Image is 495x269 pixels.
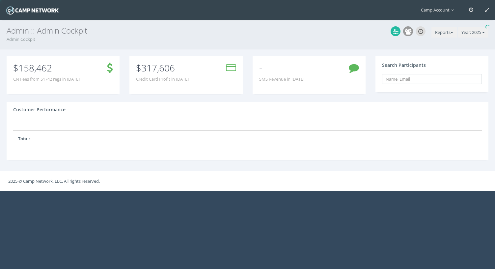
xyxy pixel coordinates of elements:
[5,5,60,16] img: Camp Network
[461,29,481,35] span: Year: 2025
[391,26,400,36] div: Settings
[382,74,482,84] input: Name, Email
[259,62,262,74] span: -
[458,27,488,38] button: Year: 2025
[7,36,35,42] a: Admin Cockpit
[141,62,175,74] span: 317,606
[136,64,189,71] p: $
[421,7,457,13] span: Camp Account
[259,76,304,82] span: SMS Revenue in [DATE]
[136,76,189,82] span: Credit Card Profit in [DATE]
[18,62,52,74] span: 158,462
[13,130,64,147] th: Total:
[403,26,413,36] div: User Management
[13,76,80,82] span: CN Fees from 51742 regs in [DATE]
[382,63,426,67] h4: Search Participants
[7,26,488,35] h3: Admin :: Admin Cockpit
[431,27,457,38] button: Reports
[8,177,487,185] p: 2025 © Camp Network, LLC. All rights reserved.
[13,107,66,112] h4: Customer Performance
[416,26,426,36] div: Manage Cron
[13,64,80,71] p: $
